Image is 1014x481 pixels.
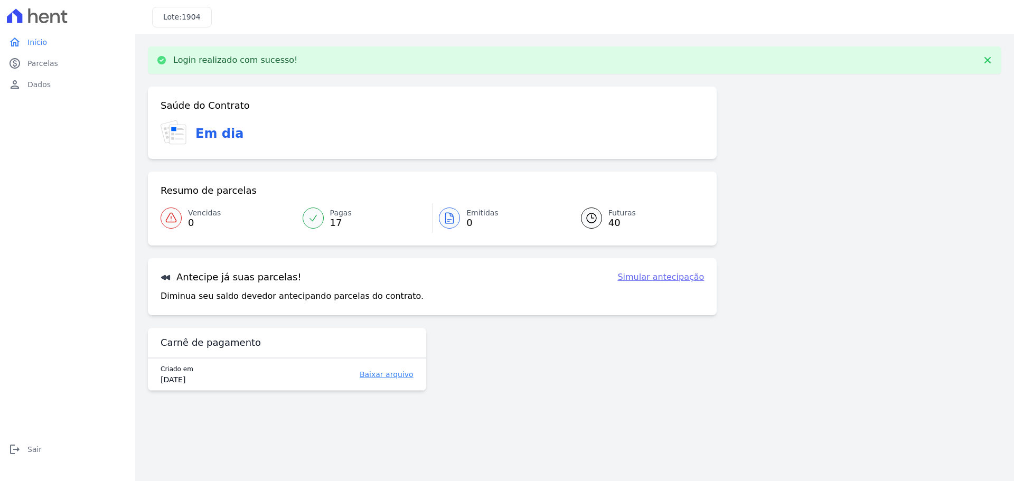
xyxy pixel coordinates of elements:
span: Parcelas [27,58,58,69]
span: 17 [330,219,352,227]
i: home [8,36,21,49]
a: Futuras 40 [568,203,705,233]
h3: Antecipe já suas parcelas! [161,271,302,284]
span: Pagas [330,208,352,219]
h3: Saúde do Contrato [161,99,250,112]
a: Pagas 17 [296,203,433,233]
span: 1904 [182,13,201,21]
i: paid [8,57,21,70]
a: Baixar arquivo [278,369,414,380]
i: logout [8,443,21,456]
div: Criado em [161,364,253,374]
span: 0 [188,219,221,227]
h3: Em dia [195,124,243,143]
h3: Carnê de pagamento [161,336,261,349]
a: paidParcelas [4,53,131,74]
a: logoutSair [4,439,131,460]
span: Futuras [608,208,636,219]
div: [DATE] [161,374,253,385]
a: Simular antecipação [617,271,704,284]
span: Dados [27,79,51,90]
span: Emitidas [466,208,499,219]
i: person [8,78,21,91]
h3: Lote: [163,12,201,23]
a: personDados [4,74,131,95]
a: Vencidas 0 [161,203,296,233]
span: 0 [466,219,499,227]
p: Login realizado com sucesso! [173,55,298,65]
span: 40 [608,219,636,227]
a: Emitidas 0 [433,203,568,233]
span: Sair [27,444,42,455]
p: Diminua seu saldo devedor antecipando parcelas do contrato. [161,290,424,303]
span: Início [27,37,47,48]
a: homeInício [4,32,131,53]
span: Vencidas [188,208,221,219]
h3: Resumo de parcelas [161,184,257,197]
